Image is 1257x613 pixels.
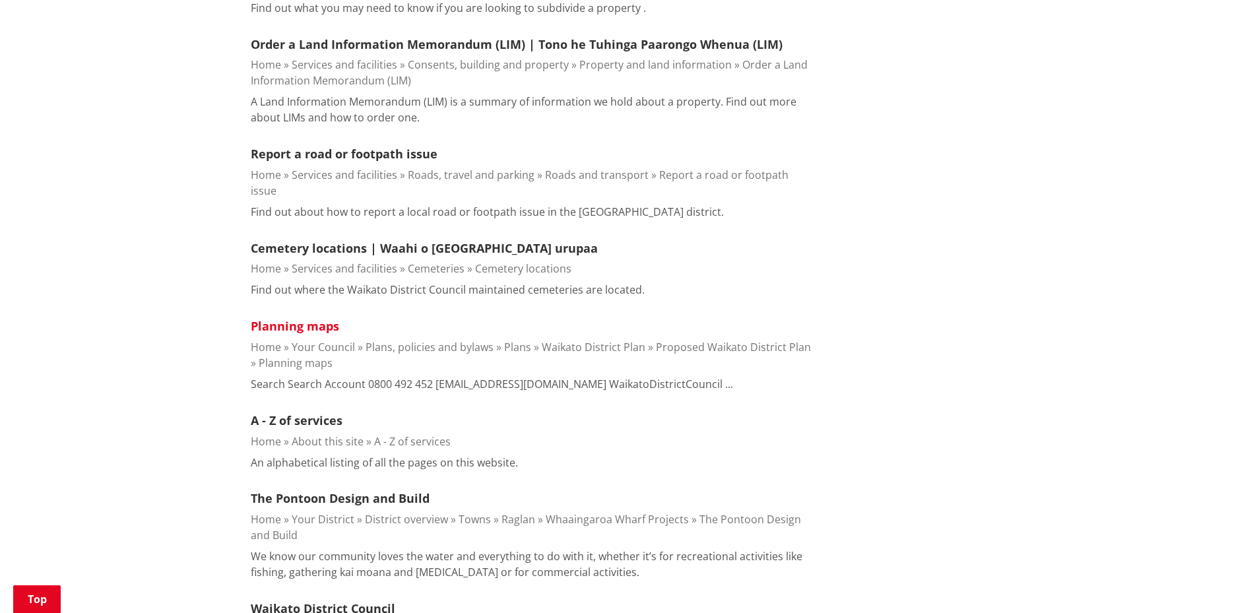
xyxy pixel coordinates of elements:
[459,512,491,527] a: Towns
[408,261,465,276] a: Cemeteries
[251,168,789,198] a: Report a road or footpath issue
[251,490,430,506] a: The Pontoon Design and Build
[366,340,494,354] a: Plans, policies and bylaws
[292,168,397,182] a: Services and facilities
[251,36,783,52] a: Order a Land Information Memorandum (LIM) | Tono he Tuhinga Paarongo Whenua (LIM)
[408,57,569,72] a: Consents, building and property
[504,340,531,354] a: Plans
[542,340,645,354] a: Waikato District Plan
[13,585,61,613] a: Top
[251,57,808,88] a: Order a Land Information Memorandum (LIM)
[365,512,448,527] a: District overview
[251,57,281,72] a: Home
[374,434,451,449] a: A - Z of services
[292,261,397,276] a: Services and facilities
[292,512,354,527] a: Your District
[475,261,571,276] a: Cemetery locations
[501,512,535,527] a: Raglan
[656,340,811,354] a: Proposed Waikato District Plan
[251,455,518,470] p: An alphabetical listing of all the pages on this website.
[545,168,649,182] a: Roads and transport
[251,146,437,162] a: Report a road or footpath issue
[579,57,732,72] a: Property and land information
[251,318,339,334] a: Planning maps
[251,204,724,220] p: Find out about how to report a local road or footpath issue in the [GEOGRAPHIC_DATA] district.
[251,282,645,298] p: Find out where the Waikato District Council maintained cemeteries are located.
[251,261,281,276] a: Home
[292,434,364,449] a: About this site
[251,512,281,527] a: Home
[251,512,801,542] a: The Pontoon Design and Build
[292,57,397,72] a: Services and facilities
[292,340,355,354] a: Your Council
[251,548,813,580] p: We know our community loves the water and everything to do with it, whether it’s for recreational...
[251,168,281,182] a: Home
[251,94,813,125] p: A Land Information Memorandum (LIM) is a summary of information we hold about a property. Find ou...
[251,240,598,256] a: Cemetery locations | Waahi o [GEOGRAPHIC_DATA] urupaa
[259,356,333,370] a: Planning maps
[251,412,342,428] a: A - Z of services
[251,340,281,354] a: Home
[546,512,689,527] a: Whaaingaroa Wharf Projects
[251,376,733,392] p: Search Search Account 0800 492 452 [EMAIL_ADDRESS][DOMAIN_NAME] WaikatoDistrictCouncil ...
[251,434,281,449] a: Home
[408,168,534,182] a: Roads, travel and parking
[1196,558,1244,605] iframe: Messenger Launcher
